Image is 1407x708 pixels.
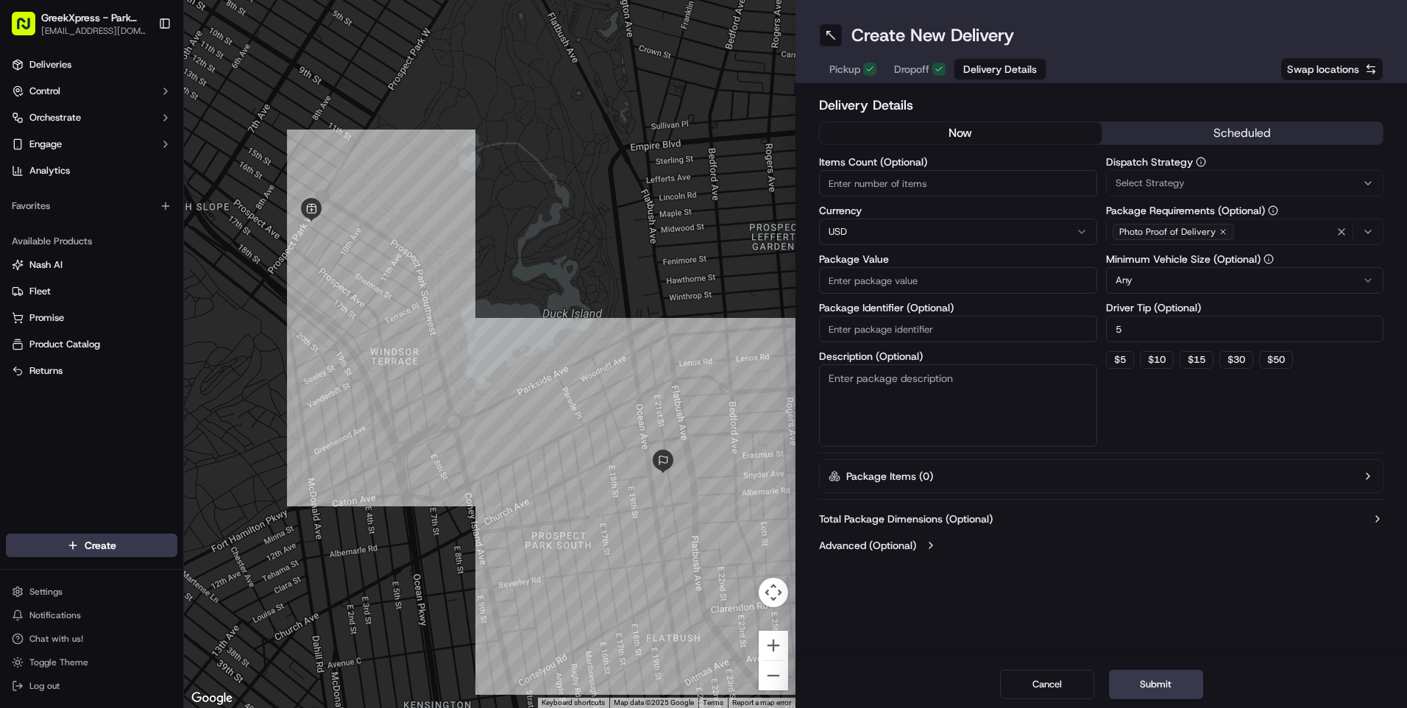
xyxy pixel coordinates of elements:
button: Notifications [6,605,177,626]
button: Fleet [6,280,177,303]
span: Toggle Theme [29,656,88,668]
button: Orchestrate [6,106,177,130]
img: 1736555255976-a54dd68f-1ca7-489b-9aae-adbdc363a1c4 [15,141,41,167]
span: Nash AI [29,258,63,272]
a: Nash AI [12,258,171,272]
button: scheduled [1102,122,1383,144]
div: Start new chat [66,141,241,155]
button: $5 [1106,351,1134,369]
label: Dispatch Strategy [1106,157,1384,167]
a: Product Catalog [12,338,171,351]
p: Welcome 👋 [15,59,268,82]
button: Submit [1109,670,1203,699]
span: Log out [29,680,60,692]
a: Promise [12,311,171,325]
button: GreekXpress - Park Slope [41,10,146,25]
div: 💻 [124,291,136,302]
span: [PERSON_NAME] [46,228,119,240]
img: 8016278978528_b943e370aa5ada12b00a_72.png [31,141,57,167]
span: Map data ©2025 Google [614,698,694,707]
span: Promise [29,311,64,325]
div: Past conversations [15,191,99,203]
h1: Create New Delivery [851,24,1014,47]
label: Package Requirements (Optional) [1106,205,1384,216]
button: Package Requirements (Optional) [1268,205,1278,216]
a: Fleet [12,285,171,298]
button: Create [6,534,177,557]
button: Minimum Vehicle Size (Optional) [1264,254,1274,264]
button: Product Catalog [6,333,177,356]
a: 💻API Documentation [118,283,242,310]
span: Chat with us! [29,633,83,645]
button: Settings [6,581,177,602]
label: Package Value [819,254,1097,264]
img: Google [188,689,236,708]
span: Swap locations [1287,62,1359,77]
button: [EMAIL_ADDRESS][DOMAIN_NAME] [41,25,146,37]
button: Cancel [1000,670,1094,699]
a: Powered byPylon [104,325,178,336]
a: Terms (opens in new tab) [703,698,723,707]
span: Orchestrate [29,111,81,124]
img: Nash [15,15,44,44]
span: API Documentation [139,289,236,304]
button: Engage [6,132,177,156]
button: Keyboard shortcuts [542,698,605,708]
a: Analytics [6,159,177,183]
button: Log out [6,676,177,696]
span: • [122,228,127,240]
label: Currency [819,205,1097,216]
button: Chat with us! [6,629,177,649]
span: Pickup [829,62,860,77]
button: Start new chat [250,145,268,163]
a: Open this area in Google Maps (opens a new window) [188,689,236,708]
label: Minimum Vehicle Size (Optional) [1106,254,1384,264]
a: Report a map error [732,698,791,707]
label: Driver Tip (Optional) [1106,302,1384,313]
button: now [820,122,1102,144]
button: Promise [6,306,177,330]
button: Zoom out [759,661,788,690]
div: Favorites [6,194,177,218]
label: Advanced (Optional) [819,538,916,553]
label: Description (Optional) [819,351,1097,361]
img: Brigitte Vinadas [15,214,38,238]
input: Got a question? Start typing here... [38,95,265,110]
label: Package Identifier (Optional) [819,302,1097,313]
label: Package Items ( 0 ) [846,469,933,484]
a: Deliveries [6,53,177,77]
button: Map camera controls [759,578,788,607]
a: 📗Knowledge Base [9,283,118,310]
span: Settings [29,586,63,598]
span: Create [85,538,116,553]
span: Analytics [29,164,70,177]
button: Toggle Theme [6,652,177,673]
button: $50 [1259,351,1293,369]
button: Nash AI [6,253,177,277]
span: Pylon [146,325,178,336]
div: 📗 [15,291,26,302]
button: Zoom in [759,631,788,660]
span: Control [29,85,60,98]
button: Swap locations [1280,57,1383,81]
button: Returns [6,359,177,383]
button: $10 [1140,351,1174,369]
img: 1736555255976-a54dd68f-1ca7-489b-9aae-adbdc363a1c4 [29,229,41,241]
button: Select Strategy [1106,170,1384,197]
span: Select Strategy [1116,177,1185,190]
label: Total Package Dimensions (Optional) [819,511,993,526]
button: Package Items (0) [819,459,1383,493]
button: Photo Proof of Delivery [1106,219,1384,245]
button: $15 [1180,351,1213,369]
div: Available Products [6,230,177,253]
div: We're available if you need us! [66,155,202,167]
input: Enter number of items [819,170,1097,197]
span: Fleet [29,285,51,298]
button: Control [6,79,177,103]
span: Engage [29,138,62,151]
h2: Delivery Details [819,95,1383,116]
button: GreekXpress - Park Slope[EMAIL_ADDRESS][DOMAIN_NAME] [6,6,152,41]
input: Enter driver tip amount [1106,316,1384,342]
button: Total Package Dimensions (Optional) [819,511,1383,526]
